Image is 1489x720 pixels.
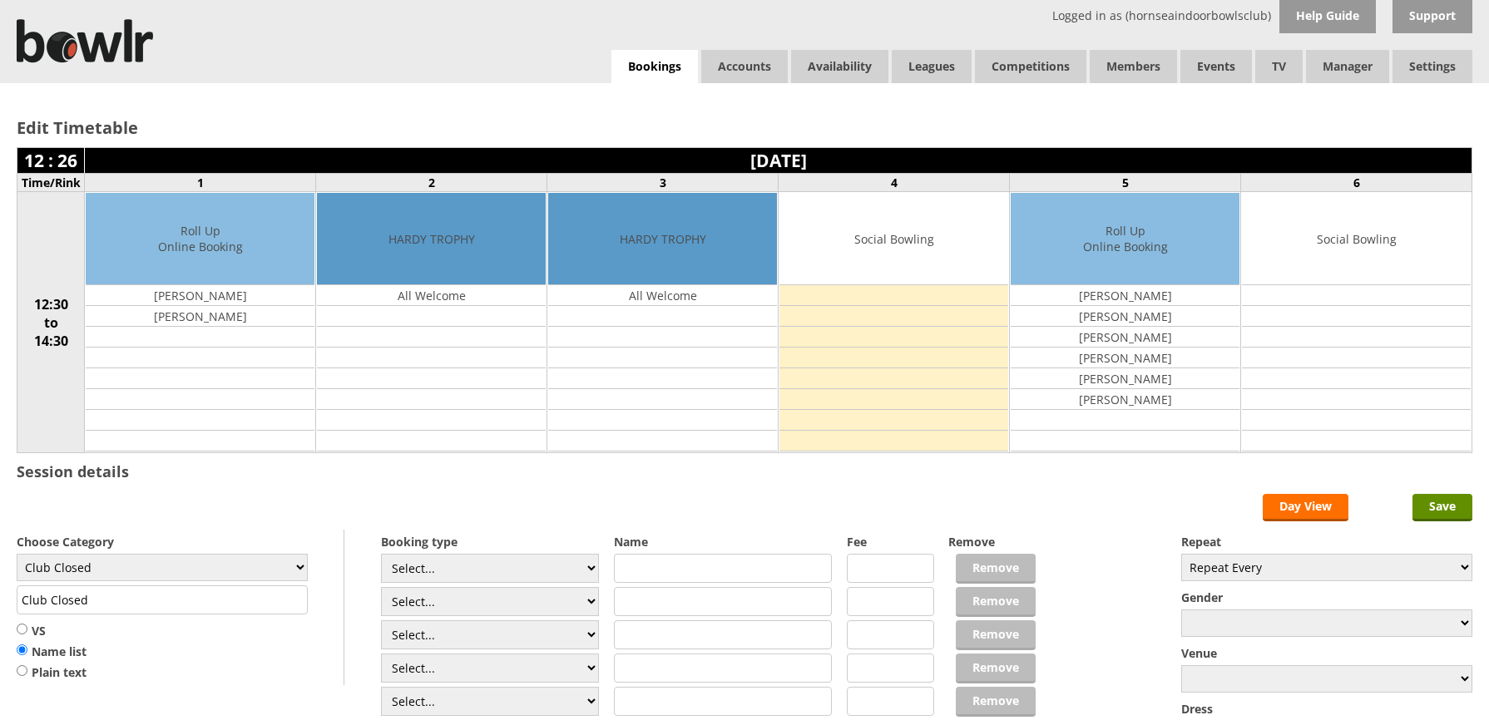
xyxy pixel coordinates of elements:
label: Name list [17,644,87,660]
label: Venue [1181,645,1472,661]
td: Social Bowling [779,193,1008,285]
label: Booking type [381,534,600,550]
label: Fee [847,534,934,550]
td: All Welcome [317,285,546,306]
td: [DATE] [85,148,1472,174]
td: 5 [1010,174,1241,192]
label: Name [614,534,833,550]
td: [PERSON_NAME] [1011,327,1239,348]
label: Repeat [1181,534,1472,550]
td: Time/Rink [17,174,85,192]
input: Name list [17,644,27,656]
td: [PERSON_NAME] [1011,306,1239,327]
input: Title/Description [17,585,308,614]
label: VS [17,623,87,639]
td: [PERSON_NAME] [86,306,314,327]
input: Save [1412,494,1472,521]
td: [PERSON_NAME] [1011,348,1239,368]
td: Social Bowling [1242,193,1471,285]
a: Availability [791,50,888,83]
td: 12:30 to 14:30 [17,192,85,453]
td: 6 [1241,174,1472,192]
td: Roll Up Online Booking [1011,193,1239,285]
input: Plain text [17,664,27,677]
td: [PERSON_NAME] [1011,285,1239,306]
label: Plain text [17,664,87,681]
a: Competitions [975,50,1086,83]
td: All Welcome [548,285,777,306]
td: 2 [316,174,547,192]
td: 3 [547,174,779,192]
span: Settings [1393,50,1472,83]
input: VS [17,623,27,635]
a: Leagues [892,50,972,83]
span: Accounts [701,50,788,83]
td: HARDY TROPHY [317,193,546,285]
td: 4 [779,174,1010,192]
label: Dress [1181,701,1472,717]
a: Day View [1263,494,1348,521]
label: Gender [1181,589,1472,605]
a: Bookings [611,50,698,84]
h2: Edit Timetable [17,116,1472,139]
td: [PERSON_NAME] [86,285,314,306]
td: 12 : 26 [17,148,85,174]
label: Choose Category [17,534,308,550]
span: TV [1255,50,1303,83]
a: Events [1180,50,1252,83]
td: [PERSON_NAME] [1011,368,1239,389]
span: Manager [1306,50,1389,83]
td: [PERSON_NAME] [1011,389,1239,410]
span: Members [1090,50,1177,83]
td: Roll Up Online Booking [86,193,314,285]
h3: Session details [17,461,129,481]
td: HARDY TROPHY [548,193,777,285]
td: 1 [85,174,316,192]
label: Remove [948,534,1036,550]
